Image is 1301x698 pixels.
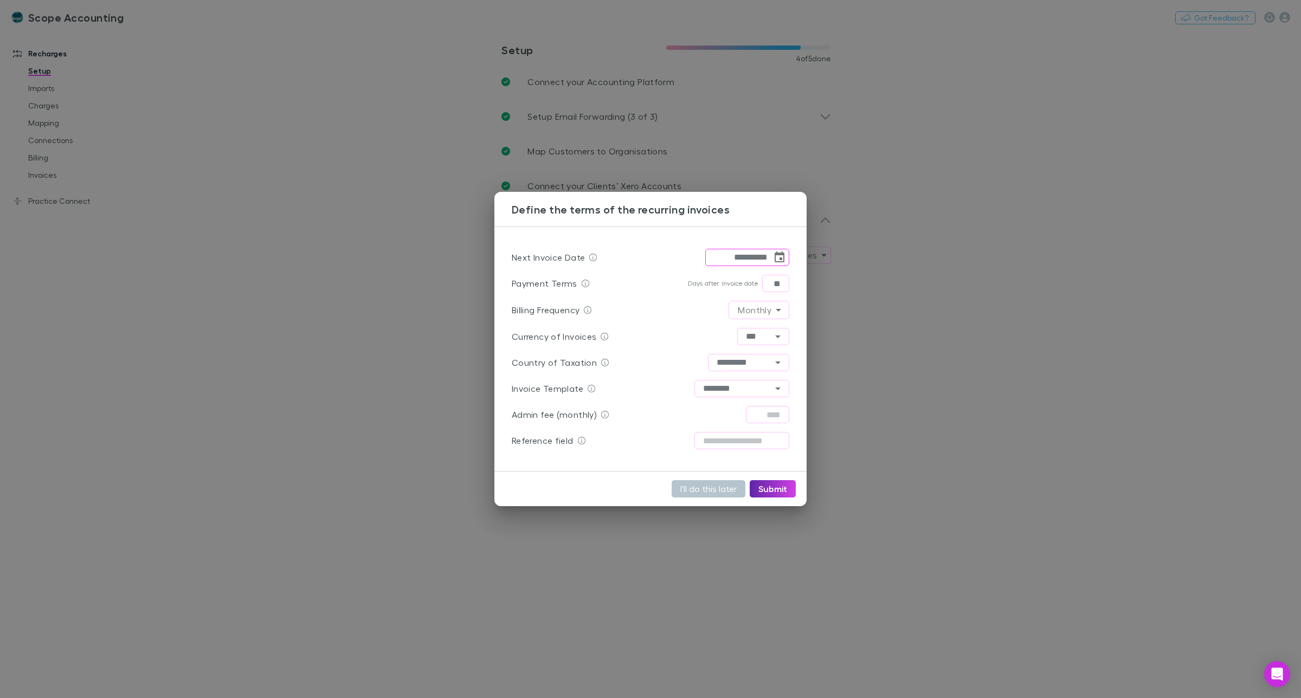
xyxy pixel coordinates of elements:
div: Monthly [729,301,789,319]
p: Country of Taxation [512,356,597,369]
p: Billing Frequency [512,303,579,316]
p: Next Invoice Date [512,251,585,264]
p: Reference field [512,434,574,447]
div: Open Intercom Messenger [1264,661,1290,687]
p: Days after invoice date [688,279,758,288]
button: Open [770,355,785,370]
p: Payment Terms [512,277,577,290]
button: Open [770,329,785,344]
button: Open [770,381,785,396]
p: Admin fee (monthly) [512,408,597,421]
button: Choose date, selected date is Oct 6, 2025 [772,250,787,265]
p: Invoice Template [512,382,583,395]
p: Currency of Invoices [512,330,596,343]
button: Submit [750,480,796,497]
h3: Define the terms of the recurring invoices [512,203,807,216]
button: I'll do this later [672,480,745,497]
